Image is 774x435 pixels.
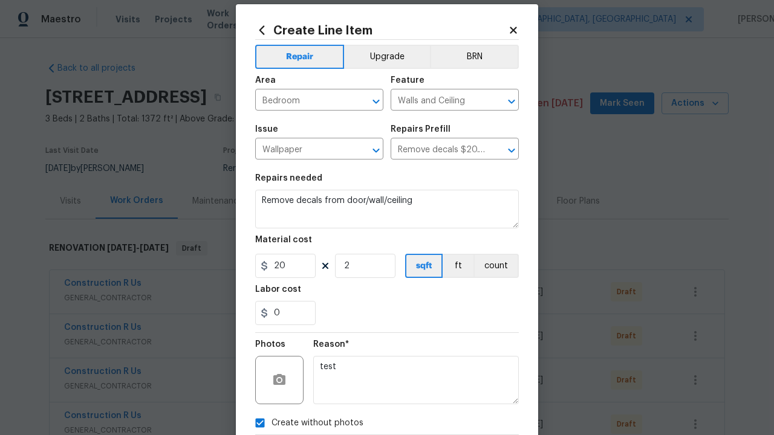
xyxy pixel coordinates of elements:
button: Upgrade [344,45,431,69]
h5: Repairs needed [255,174,322,182]
h5: Reason* [313,340,349,349]
textarea: test [313,356,519,404]
button: Open [368,93,385,110]
h5: Material cost [255,236,312,244]
button: Open [503,142,520,159]
h5: Labor cost [255,285,301,294]
button: count [473,254,519,278]
button: sqft [405,254,443,278]
h2: Create Line Item [255,24,508,37]
span: Create without photos [272,417,363,430]
button: BRN [430,45,519,69]
h5: Area [255,76,276,85]
button: ft [443,254,473,278]
textarea: Remove decals from door/wall/ceiling [255,190,519,228]
h5: Photos [255,340,285,349]
h5: Repairs Prefill [391,125,450,134]
button: Open [503,93,520,110]
h5: Issue [255,125,278,134]
button: Open [368,142,385,159]
h5: Feature [391,76,424,85]
button: Repair [255,45,344,69]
